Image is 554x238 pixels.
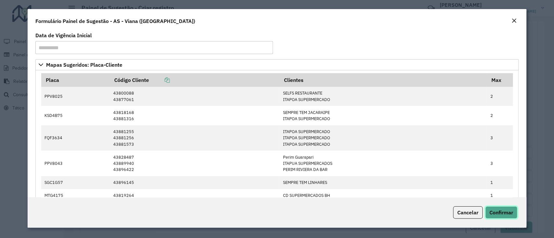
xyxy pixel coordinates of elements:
td: 3 [487,125,513,151]
button: Close [510,17,519,25]
th: Clientes [280,73,487,87]
td: 43818168 43881316 [110,106,280,125]
td: 43800088 43877061 [110,87,280,106]
td: PPV8043 [41,151,110,176]
td: PPV8025 [41,87,110,106]
td: 43819264 [110,189,280,202]
a: Mapas Sugeridos: Placa-Cliente [35,59,518,70]
td: 3 [487,151,513,176]
a: Copiar [149,77,170,83]
td: 1 [487,189,513,202]
th: Max [487,73,513,87]
td: SGC1G57 [41,176,110,189]
th: Código Cliente [110,73,280,87]
td: 43896145 [110,176,280,189]
td: KSD4B75 [41,106,110,125]
td: 2 [487,87,513,106]
td: CD SUPERMERCADOS BH [280,189,487,202]
td: SEMPRE TEM LINHARES [280,176,487,189]
td: SEMPRE TEM JACARAIPE ITAPOA SUPERMERCADO [280,106,487,125]
td: Perim Guarapari ITAPUA SUPERMERCADOS PERIM RIVIERA DA BAR [280,151,487,176]
em: Fechar [511,18,517,23]
button: Cancelar [453,206,483,219]
td: SELFS RESTAURANTE ITAPOA SUPERMERCADO [280,87,487,106]
label: Data de Vigência Inicial [35,31,92,39]
h4: Formulário Painel de Sugestão - AS - Viana ([GEOGRAPHIC_DATA]) [35,17,195,25]
th: Placa [41,73,110,87]
td: 2 [487,106,513,125]
td: ITAPOA SUPERMERCADO ITAPOA SUPERMERCADO ITAPOA SUPERMERCADO [280,125,487,151]
span: Confirmar [489,209,513,216]
td: 1 [487,176,513,189]
td: 43881255 43881256 43881573 [110,125,280,151]
span: Cancelar [457,209,478,216]
span: Mapas Sugeridos: Placa-Cliente [46,62,122,67]
td: MTG4175 [41,189,110,202]
td: 43828487 43889940 43896422 [110,151,280,176]
button: Confirmar [485,206,517,219]
td: FQF3634 [41,125,110,151]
